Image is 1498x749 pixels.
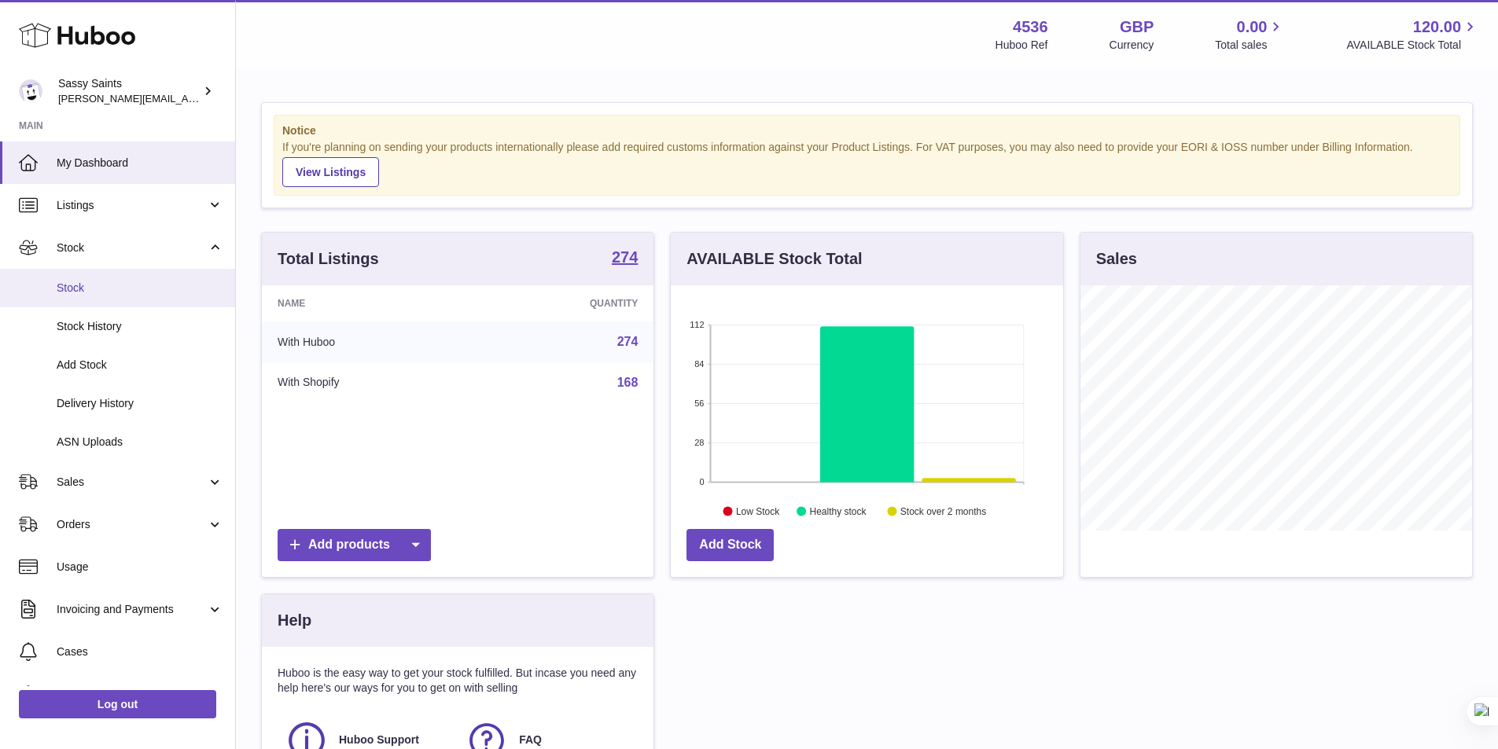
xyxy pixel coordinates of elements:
[1120,17,1154,38] strong: GBP
[686,248,862,270] h3: AVAILABLE Stock Total
[1096,248,1137,270] h3: Sales
[695,359,705,369] text: 84
[57,156,223,171] span: My Dashboard
[810,505,867,516] text: Healthy stock
[612,249,638,265] strong: 274
[1413,17,1461,38] span: 120.00
[900,505,986,516] text: Stock over 2 months
[262,285,473,321] th: Name
[1013,17,1048,38] strong: 4536
[695,438,705,447] text: 28
[57,358,223,373] span: Add Stock
[612,249,638,268] a: 274
[1346,38,1479,53] span: AVAILABLE Stock Total
[700,477,705,486] text: 0
[282,140,1452,187] div: If you're planning on sending your products internationally please add required customs informati...
[686,529,774,561] a: Add Stock
[57,435,223,450] span: ASN Uploads
[282,123,1452,138] strong: Notice
[1237,17,1268,38] span: 0.00
[1346,17,1479,53] a: 120.00 AVAILABLE Stock Total
[262,321,473,362] td: With Huboo
[617,376,639,389] a: 168
[57,319,223,334] span: Stock History
[57,281,223,296] span: Stock
[262,362,473,403] td: With Shopify
[278,610,311,631] h3: Help
[339,732,419,747] span: Huboo Support
[736,505,780,516] text: Low Stock
[58,76,200,106] div: Sassy Saints
[19,690,216,718] a: Log out
[57,240,207,255] span: Stock
[57,396,223,411] span: Delivery History
[278,666,638,696] p: Huboo is the easy way to get your stock fulfilled. But incase you need any help here's our ways f...
[57,198,207,213] span: Listings
[57,475,207,490] span: Sales
[278,529,431,561] a: Add products
[690,320,704,329] text: 112
[695,398,705,408] text: 56
[278,248,379,270] h3: Total Listings
[519,732,542,747] span: FAQ
[57,644,223,659] span: Cases
[1215,38,1285,53] span: Total sales
[19,79,42,103] img: ramey@sassysaints.com
[282,157,379,187] a: View Listings
[996,38,1048,53] div: Huboo Ref
[617,335,639,348] a: 274
[1215,17,1285,53] a: 0.00 Total sales
[57,602,207,617] span: Invoicing and Payments
[473,285,654,321] th: Quantity
[57,560,223,575] span: Usage
[57,517,207,532] span: Orders
[1110,38,1154,53] div: Currency
[58,92,315,105] span: [PERSON_NAME][EMAIL_ADDRESS][DOMAIN_NAME]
